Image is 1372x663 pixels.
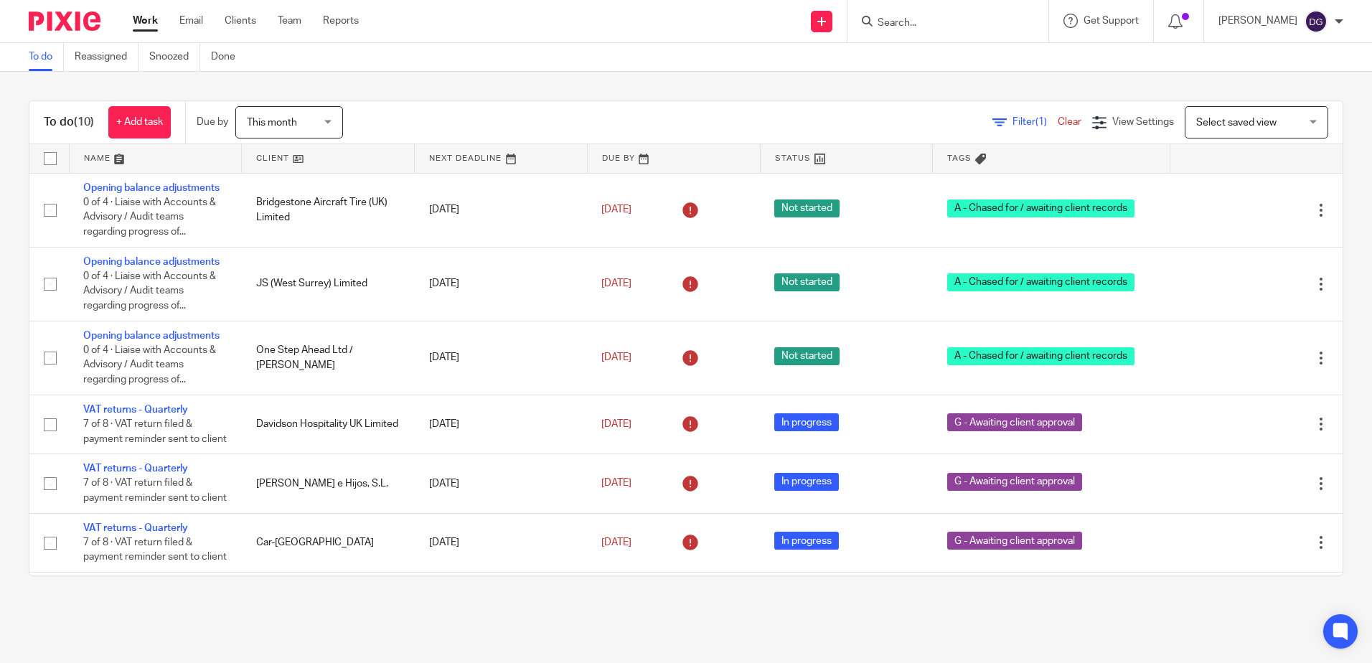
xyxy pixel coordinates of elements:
a: Reassigned [75,43,138,71]
input: Search [876,17,1005,30]
td: JS (West Surrey) Limited [242,247,415,321]
a: Done [211,43,246,71]
span: In progress [774,473,839,491]
span: 7 of 8 · VAT return filed & payment reminder sent to client [83,419,227,444]
span: 7 of 8 · VAT return filed & payment reminder sent to client [83,479,227,504]
a: + Add task [108,106,171,138]
img: svg%3E [1305,10,1328,33]
h1: To do [44,115,94,130]
span: A - Chased for / awaiting client records [947,347,1134,365]
span: [DATE] [601,537,631,547]
a: Reports [323,14,359,28]
span: Not started [774,347,840,365]
a: VAT returns - Quarterly [83,405,188,415]
span: 0 of 4 · Liaise with Accounts & Advisory / Audit teams regarding progress of... [83,271,216,311]
td: [DATE] [415,454,588,513]
td: [DATE] [415,395,588,453]
a: Snoozed [149,43,200,71]
a: Clients [225,14,256,28]
span: In progress [774,532,839,550]
span: Get Support [1084,16,1139,26]
td: Bridgestone Aircraft Tire (UK) Limited [242,173,415,247]
p: Due by [197,115,228,129]
span: 0 of 4 · Liaise with Accounts & Advisory / Audit teams regarding progress of... [83,345,216,385]
a: Opening balance adjustments [83,331,220,341]
span: In progress [774,413,839,431]
span: G - Awaiting client approval [947,473,1082,491]
td: [DATE] [415,573,588,624]
td: [DATE] [415,321,588,395]
a: Email [179,14,203,28]
a: Team [278,14,301,28]
p: [PERSON_NAME] [1218,14,1297,28]
span: G - Awaiting client approval [947,532,1082,550]
td: [DATE] [415,247,588,321]
span: (10) [74,116,94,128]
span: Tags [947,154,972,162]
a: To do [29,43,64,71]
a: Opening balance adjustments [83,183,220,193]
td: [DATE] [415,173,588,247]
a: Opening balance adjustments [83,257,220,267]
td: One Step Ahead Ltd / [PERSON_NAME] [242,321,415,395]
a: Clear [1058,117,1081,127]
a: Work [133,14,158,28]
td: Car-[GEOGRAPHIC_DATA] [242,513,415,572]
td: [DATE] [415,513,588,572]
td: [PERSON_NAME] e Hijos, S.L. [242,454,415,513]
span: A - Chased for / awaiting client records [947,273,1134,291]
span: [DATE] [601,419,631,429]
td: Davidson Hospitality UK Limited [242,395,415,453]
span: Select saved view [1196,118,1277,128]
span: 7 of 8 · VAT return filed & payment reminder sent to client [83,537,227,563]
span: This month [247,118,297,128]
a: VAT returns - Quarterly [83,523,188,533]
span: [DATE] [601,204,631,215]
span: Not started [774,199,840,217]
span: View Settings [1112,117,1174,127]
span: Filter [1012,117,1058,127]
span: A - Chased for / awaiting client records [947,199,1134,217]
span: 0 of 4 · Liaise with Accounts & Advisory / Audit teams regarding progress of... [83,197,216,237]
span: [DATE] [601,278,631,288]
span: (1) [1035,117,1047,127]
span: Not started [774,273,840,291]
span: [DATE] [601,479,631,489]
span: [DATE] [601,352,631,362]
td: Talleres Amenabar SA [242,573,415,624]
span: G - Awaiting client approval [947,413,1082,431]
img: Pixie [29,11,100,31]
a: VAT returns - Quarterly [83,464,188,474]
